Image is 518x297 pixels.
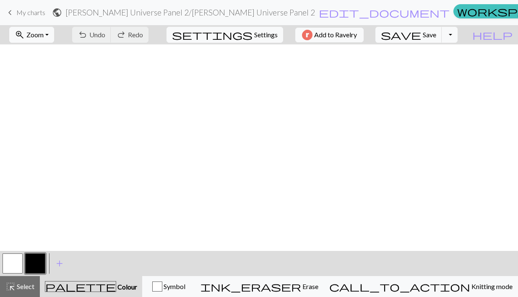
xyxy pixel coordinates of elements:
[5,281,16,292] span: highlight_alt
[472,29,513,41] span: help
[295,28,364,42] button: Add to Ravelry
[9,27,54,43] button: Zoom
[324,276,518,297] button: Knitting mode
[15,29,25,41] span: zoom_in
[5,5,45,20] a: My charts
[375,27,442,43] button: Save
[52,7,62,18] span: public
[329,281,470,292] span: call_to_action
[195,276,324,297] button: Erase
[470,282,513,290] span: Knitting mode
[167,27,283,43] button: SettingsSettings
[162,282,185,290] span: Symbol
[116,283,137,291] span: Colour
[200,281,301,292] span: ink_eraser
[172,29,252,41] span: settings
[16,282,34,290] span: Select
[172,30,252,40] i: Settings
[40,276,142,297] button: Colour
[26,31,44,39] span: Zoom
[381,29,421,41] span: save
[5,7,15,18] span: keyboard_arrow_left
[16,8,45,16] span: My charts
[423,31,436,39] span: Save
[254,30,278,40] span: Settings
[301,282,318,290] span: Erase
[314,30,357,40] span: Add to Ravelry
[45,281,116,292] span: palette
[65,8,315,17] h2: [PERSON_NAME] Universe Panel 2 / [PERSON_NAME] Universe Panel 2
[319,7,450,18] span: edit_document
[142,276,195,297] button: Symbol
[55,258,65,269] span: add
[302,30,312,40] img: Ravelry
